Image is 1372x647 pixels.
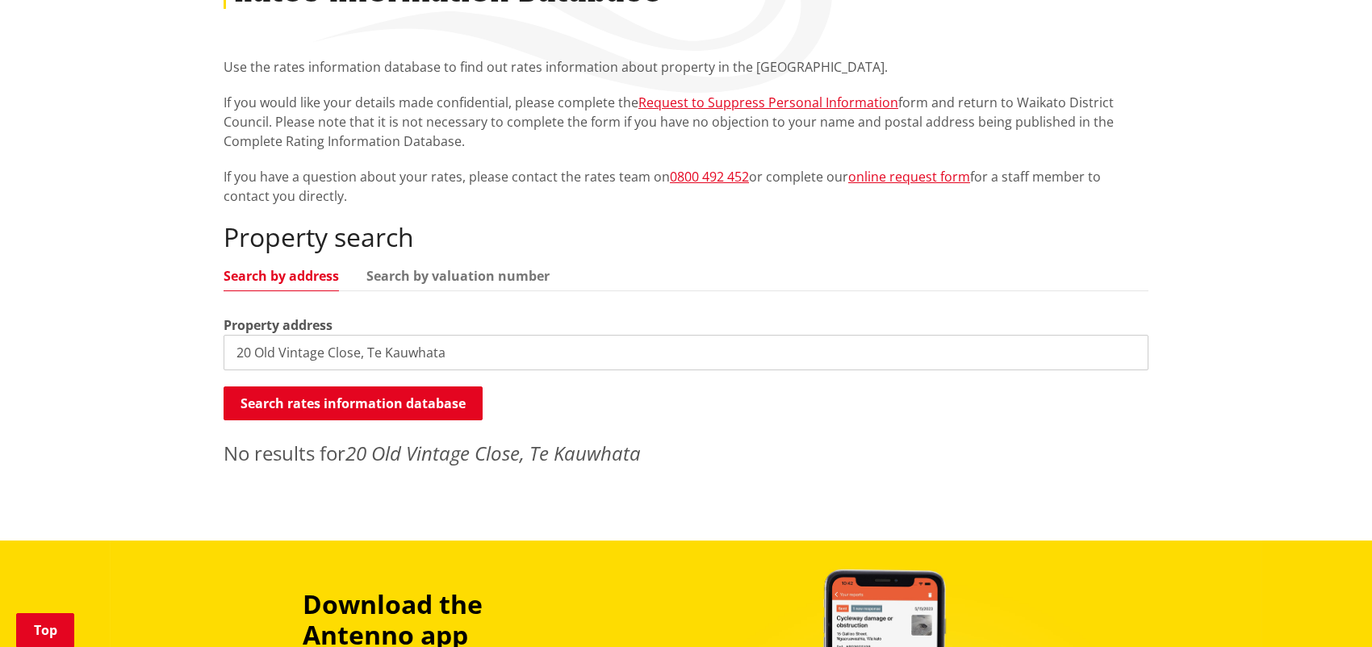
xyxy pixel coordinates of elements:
[16,613,74,647] a: Top
[224,269,339,282] a: Search by address
[224,439,1148,468] p: No results for
[224,335,1148,370] input: e.g. Duke Street NGARUAWAHIA
[224,93,1148,151] p: If you would like your details made confidential, please complete the form and return to Waikato ...
[345,440,641,466] em: 20 Old Vintage Close, Te Kauwhata
[848,168,970,186] a: online request form
[224,167,1148,206] p: If you have a question about your rates, please contact the rates team on or complete our for a s...
[1298,579,1356,637] iframe: Messenger Launcher
[670,168,749,186] a: 0800 492 452
[366,269,550,282] a: Search by valuation number
[224,57,1148,77] p: Use the rates information database to find out rates information about property in the [GEOGRAPHI...
[224,386,483,420] button: Search rates information database
[224,222,1148,253] h2: Property search
[224,315,333,335] label: Property address
[638,94,898,111] a: Request to Suppress Personal Information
